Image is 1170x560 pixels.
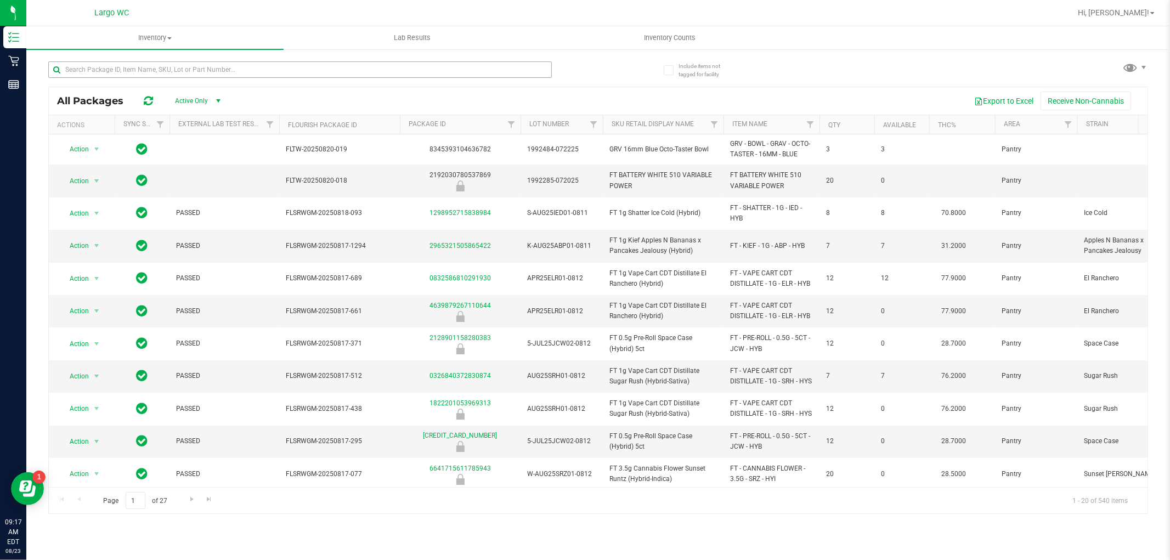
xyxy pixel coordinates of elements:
span: Action [60,142,89,157]
span: 12 [826,404,868,414]
span: Space Case [1084,338,1167,349]
inline-svg: Inventory [8,32,19,43]
span: 0 [881,176,923,186]
span: Space Case [1084,436,1167,446]
span: 20 [826,176,868,186]
a: Go to the next page [184,492,200,507]
span: PASSED [176,436,273,446]
a: External Lab Test Result [178,120,264,128]
span: FT 1g Kief Apples N Bananas x Pancakes Jealousy (Hybrid) [609,235,717,256]
span: FT - VAPE CART CDT DISTILLATE - 1G - ELR - HYB [730,268,813,289]
span: El Ranchero [1084,273,1167,284]
span: FT - PRE-ROLL - 0.5G - 5CT - JCW - HYB [730,431,813,452]
span: 28.7000 [936,336,971,352]
span: Pantry [1002,306,1071,316]
span: 1992285-072025 [527,176,596,186]
span: FT 0.5g Pre-Roll Space Case (Hybrid) 5ct [609,333,717,354]
span: W-AUG25SRZ01-0812 [527,469,596,479]
span: 8 [826,208,868,218]
div: 8345393104636782 [398,144,522,155]
span: select [90,173,104,189]
span: FT - KIEF - 1G - ABP - HYB [730,241,813,251]
span: Pantry [1002,208,1071,218]
span: K-AUG25ABP01-0811 [527,241,596,251]
a: Filter [502,115,521,134]
span: FLTW-20250820-019 [286,144,393,155]
div: Newly Received [398,343,522,354]
span: 7 [881,371,923,381]
span: In Sync [137,173,148,188]
span: FT 1g Shatter Ice Cold (Hybrid) [609,208,717,218]
a: 0326840372830874 [429,372,491,380]
span: Inventory [26,33,284,43]
a: 4639879267110644 [429,302,491,309]
span: FT BATTERY WHITE 510 VARIABLE POWER [609,170,717,191]
a: Lab Results [284,26,541,49]
span: select [90,142,104,157]
span: All Packages [57,95,134,107]
span: 0 [881,338,923,349]
span: FT - VAPE CART CDT DISTILLATE - 1G - ELR - HYB [730,301,813,321]
span: FT 3.5g Cannabis Flower Sunset Runtz (Hybrid-Indica) [609,463,717,484]
span: FT 0.5g Pre-Roll Space Case (Hybrid) 5ct [609,431,717,452]
a: 6641715611785943 [429,465,491,472]
span: 1 - 20 of 540 items [1064,492,1137,508]
span: Pantry [1002,176,1071,186]
span: 7 [826,371,868,381]
span: Action [60,238,89,253]
span: 7 [881,241,923,251]
a: Available [883,121,916,129]
span: 0 [881,306,923,316]
span: S-AUG25IED01-0811 [527,208,596,218]
span: In Sync [137,368,148,383]
div: Launch Hold [398,474,522,485]
span: 70.8000 [936,205,971,221]
span: 20 [826,469,868,479]
span: PASSED [176,208,273,218]
a: THC% [938,121,956,129]
span: select [90,466,104,482]
a: 2965321505865422 [429,242,491,250]
span: In Sync [137,466,148,482]
button: Export to Excel [967,92,1041,110]
span: In Sync [137,303,148,319]
span: Action [60,369,89,384]
a: Sync Status [123,120,166,128]
span: Sunset [PERSON_NAME] [1084,469,1167,479]
a: Area [1004,120,1020,128]
span: select [90,206,104,221]
span: FT 1g Vape Cart CDT Distillate Sugar Rush (Hybrid-Sativa) [609,366,717,387]
button: Receive Non-Cannabis [1041,92,1131,110]
span: 76.2000 [936,368,971,384]
span: GRV 16mm Blue Octo-Taster Bowl [609,144,717,155]
span: FT - CANNABIS FLOWER - 3.5G - SRZ - HYI [730,463,813,484]
span: 3 [826,144,868,155]
a: Inventory Counts [541,26,798,49]
a: Item Name [732,120,767,128]
a: Go to the last page [201,492,217,507]
span: Largo WC [95,8,129,18]
div: Newly Received [398,441,522,452]
span: Pantry [1002,371,1071,381]
span: FT BATTERY WHITE 510 VARIABLE POWER [730,170,813,191]
span: El Ranchero [1084,306,1167,316]
span: Lab Results [379,33,445,43]
span: In Sync [137,270,148,286]
span: Pantry [1002,273,1071,284]
span: FT - PRE-ROLL - 0.5G - 5CT - JCW - HYB [730,333,813,354]
span: 28.5000 [936,466,971,482]
span: FLTW-20250820-018 [286,176,393,186]
span: PASSED [176,404,273,414]
span: FLSRWGM-20250817-661 [286,306,393,316]
span: FT 1g Vape Cart CDT Distillate El Ranchero (Hybrid) [609,301,717,321]
span: FT - VAPE CART CDT DISTILLATE - 1G - SRH - HYS [730,398,813,419]
span: Action [60,434,89,449]
span: Hi, [PERSON_NAME]! [1078,8,1149,17]
span: PASSED [176,338,273,349]
span: FLSRWGM-20250817-371 [286,338,393,349]
span: Action [60,401,89,416]
span: 12 [881,273,923,284]
span: Sugar Rush [1084,404,1167,414]
span: 31.2000 [936,238,971,254]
